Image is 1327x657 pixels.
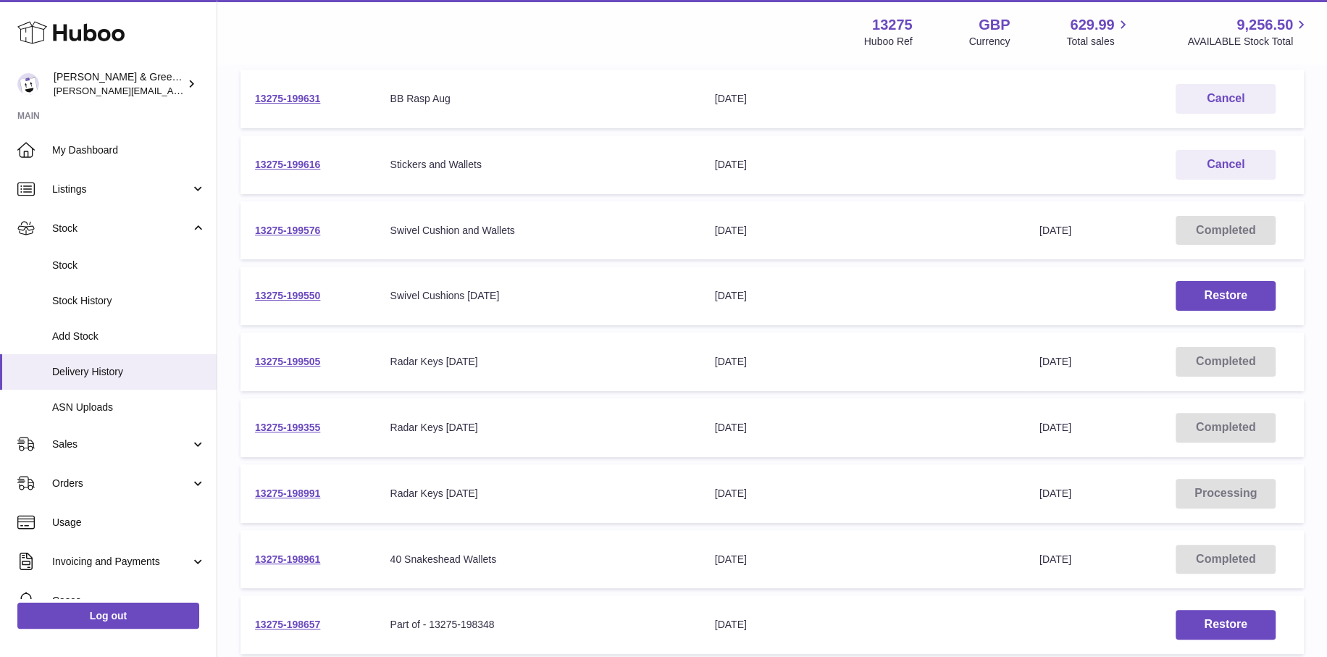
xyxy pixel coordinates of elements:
[255,356,320,367] a: 13275-199505
[52,594,206,608] span: Cases
[1236,15,1293,35] span: 9,256.50
[390,618,686,632] div: Part of - 13275-198348
[979,15,1010,35] strong: GBP
[255,487,320,499] a: 13275-198991
[17,603,199,629] a: Log out
[1187,15,1310,49] a: 9,256.50 AVAILABLE Stock Total
[969,35,1010,49] div: Currency
[1176,610,1276,640] button: Restore
[52,294,206,308] span: Stock History
[1039,356,1071,367] span: [DATE]
[52,365,206,379] span: Delivery History
[1039,225,1071,236] span: [DATE]
[1066,35,1131,49] span: Total sales
[52,555,191,569] span: Invoicing and Payments
[54,70,184,98] div: [PERSON_NAME] & Green Ltd
[255,159,320,170] a: 13275-199616
[52,183,191,196] span: Listings
[255,553,320,565] a: 13275-198961
[1187,35,1310,49] span: AVAILABLE Stock Total
[52,222,191,235] span: Stock
[390,553,686,566] div: 40 Snakeshead Wallets
[52,259,206,272] span: Stock
[52,477,191,490] span: Orders
[715,421,1010,435] div: [DATE]
[1176,84,1276,114] button: Cancel
[255,93,320,104] a: 13275-199631
[715,487,1010,501] div: [DATE]
[390,158,686,172] div: Stickers and Wallets
[52,330,206,343] span: Add Stock
[255,290,320,301] a: 13275-199550
[1070,15,1114,35] span: 629.99
[864,35,913,49] div: Huboo Ref
[1039,487,1071,499] span: [DATE]
[54,85,290,96] span: [PERSON_NAME][EMAIL_ADDRESS][DOMAIN_NAME]
[715,224,1010,238] div: [DATE]
[872,15,913,35] strong: 13275
[1039,553,1071,565] span: [DATE]
[255,619,320,630] a: 13275-198657
[52,401,206,414] span: ASN Uploads
[715,553,1010,566] div: [DATE]
[1176,281,1276,311] button: Restore
[390,289,686,303] div: Swivel Cushions [DATE]
[1176,150,1276,180] button: Cancel
[390,92,686,106] div: BB Rasp Aug
[390,421,686,435] div: Radar Keys [DATE]
[715,289,1010,303] div: [DATE]
[17,73,39,95] img: ellen@bluebadgecompany.co.uk
[390,487,686,501] div: Radar Keys [DATE]
[1039,422,1071,433] span: [DATE]
[255,422,320,433] a: 13275-199355
[52,438,191,451] span: Sales
[390,355,686,369] div: Radar Keys [DATE]
[1066,15,1131,49] a: 629.99 Total sales
[715,158,1010,172] div: [DATE]
[715,355,1010,369] div: [DATE]
[390,224,686,238] div: Swivel Cushion and Wallets
[255,225,320,236] a: 13275-199576
[715,618,1010,632] div: [DATE]
[715,92,1010,106] div: [DATE]
[52,516,206,530] span: Usage
[52,143,206,157] span: My Dashboard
